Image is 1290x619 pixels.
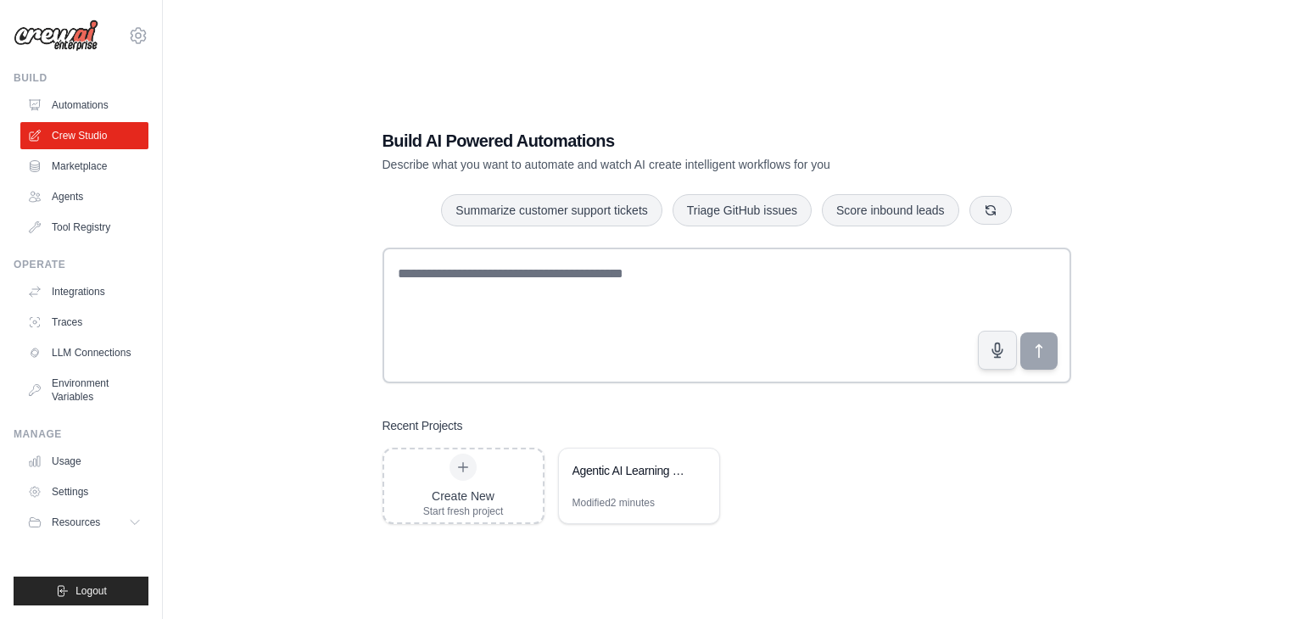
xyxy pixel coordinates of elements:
div: Create New [423,488,504,505]
a: Automations [20,92,148,119]
div: Modified 2 minutes [572,496,655,510]
iframe: Chat Widget [1205,538,1290,619]
div: Start fresh project [423,505,504,518]
div: Manage [14,427,148,441]
div: Operate [14,258,148,271]
p: Describe what you want to automate and watch AI create intelligent workflows for you [383,156,952,173]
a: Marketplace [20,153,148,180]
a: Integrations [20,278,148,305]
button: Click to speak your automation idea [978,331,1017,370]
span: Logout [75,584,107,598]
h1: Build AI Powered Automations [383,129,952,153]
a: Environment Variables [20,370,148,410]
a: Tool Registry [20,214,148,241]
button: Resources [20,509,148,536]
span: Resources [52,516,100,529]
button: Summarize customer support tickets [441,194,662,226]
a: Settings [20,478,148,505]
a: LLM Connections [20,339,148,366]
button: Score inbound leads [822,194,959,226]
div: Build [14,71,148,85]
div: Agentic AI Learning Lab [572,462,689,479]
a: Agents [20,183,148,210]
button: Triage GitHub issues [673,194,812,226]
button: Logout [14,577,148,605]
a: Crew Studio [20,122,148,149]
a: Traces [20,309,148,336]
h3: Recent Projects [383,417,463,434]
button: Get new suggestions [969,196,1012,225]
img: Logo [14,20,98,52]
a: Usage [20,448,148,475]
